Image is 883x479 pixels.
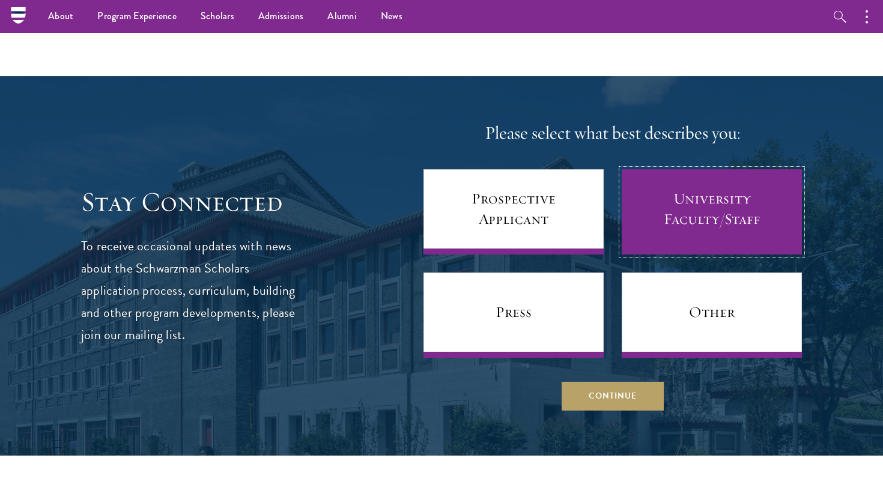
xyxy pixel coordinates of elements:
[423,273,604,358] a: Press
[423,121,802,145] h4: Please select what best describes you:
[81,235,306,346] p: To receive occasional updates with news about the Schwarzman Scholars application process, curric...
[622,169,802,255] a: University Faculty/Staff
[622,273,802,358] a: Other
[81,185,306,219] h3: Stay Connected
[562,382,664,411] button: Continue
[423,169,604,255] a: Prospective Applicant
